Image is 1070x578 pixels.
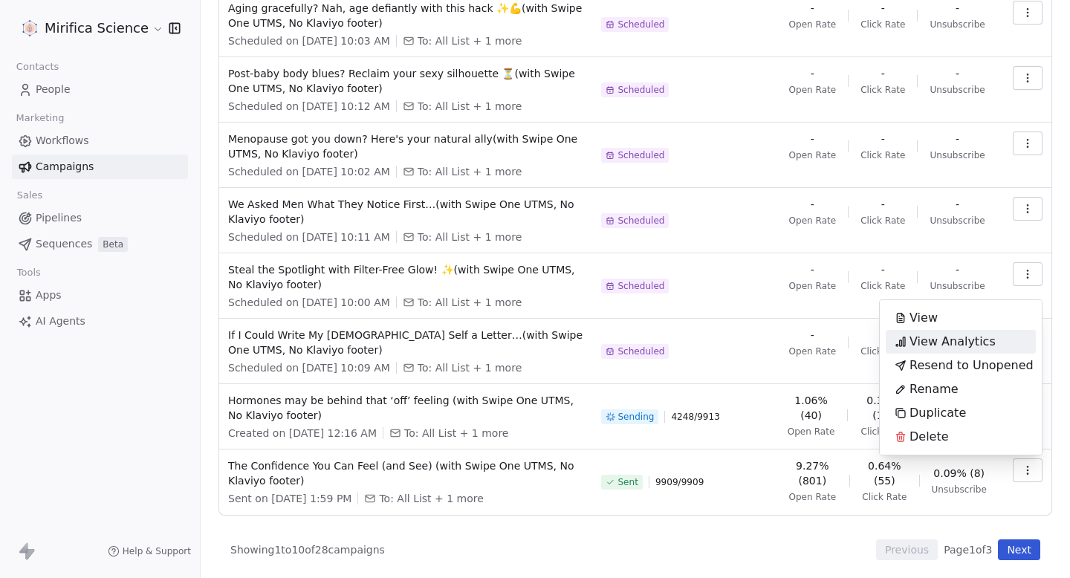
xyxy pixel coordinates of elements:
div: Suggestions [886,306,1036,449]
span: View [909,309,938,327]
span: View Analytics [909,333,996,351]
span: Delete [909,428,949,446]
span: Duplicate [909,404,966,422]
span: Resend to Unopened [909,357,1034,374]
span: Rename [909,380,959,398]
